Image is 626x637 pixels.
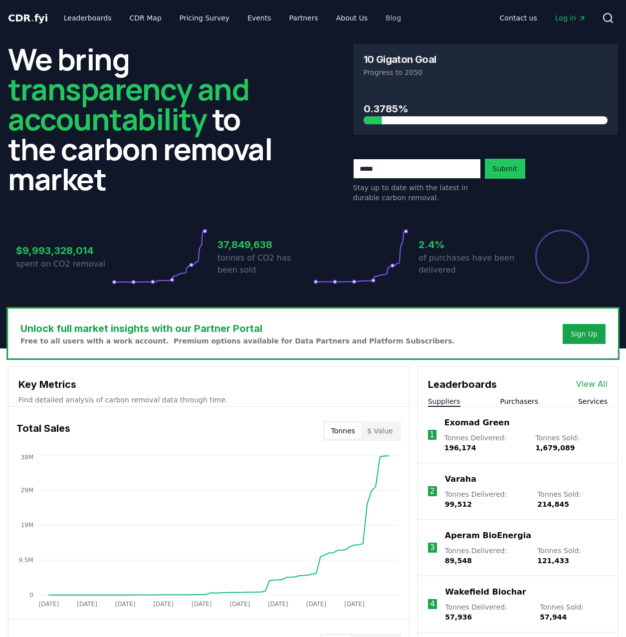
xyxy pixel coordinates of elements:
[537,489,608,509] p: Tonnes Sold :
[578,396,608,406] button: Services
[192,601,212,608] tspan: [DATE]
[444,444,476,452] span: 196,174
[555,13,586,23] span: Log in
[534,229,590,285] div: Percentage of sales delivered
[172,9,237,27] a: Pricing Survey
[576,378,608,390] a: View All
[430,598,435,610] p: 4
[77,601,97,608] tspan: [DATE]
[31,12,34,24] span: .
[364,67,608,77] p: Progress to 2050
[39,601,59,608] tspan: [DATE]
[445,557,472,565] span: 89,548
[571,329,598,339] a: Sign Up
[540,613,567,621] span: 57,944
[547,9,594,27] a: Log in
[445,546,527,566] p: Tonnes Delivered :
[536,433,608,453] p: Tonnes Sold :
[353,183,481,203] p: Stay up to date with the latest in durable carbon removal.
[430,485,435,497] p: 2
[281,9,326,27] a: Partners
[429,429,434,441] p: 1
[20,336,455,346] p: Free to all users with a work account. Premium options available for Data Partners and Platform S...
[20,522,33,529] tspan: 19M
[20,454,33,461] tspan: 38M
[444,433,526,453] p: Tonnes Delivered :
[268,601,288,608] tspan: [DATE]
[445,500,472,508] span: 99,512
[18,377,399,392] h3: Key Metrics
[445,489,527,509] p: Tonnes Delivered :
[306,601,327,608] tspan: [DATE]
[56,9,120,27] a: Leaderboards
[445,586,526,598] a: Wakefield Biochar
[361,423,399,439] button: $ Value
[328,9,376,27] a: About Us
[500,396,539,406] button: Purchasers
[563,324,606,344] button: Sign Up
[29,592,33,599] tspan: 0
[418,252,514,276] p: of purchases have been delivered
[115,601,136,608] tspan: [DATE]
[444,417,510,429] a: Exomad Green
[540,602,608,622] p: Tonnes Sold :
[18,395,399,405] p: Find detailed analysis of carbon removal data through time.
[344,601,365,608] tspan: [DATE]
[16,243,112,258] h3: $9,993,328,014
[364,101,608,116] h3: 0.3785%
[378,9,409,27] a: Blog
[8,68,249,139] span: transparency and accountability
[230,601,250,608] tspan: [DATE]
[217,237,313,252] h3: 37,849,638
[56,9,409,27] nav: Main
[445,602,530,622] p: Tonnes Delivered :
[20,487,33,494] tspan: 29M
[536,444,575,452] span: 1,679,089
[16,421,70,441] h3: Total Sales
[537,500,569,508] span: 214,845
[239,9,279,27] a: Events
[428,377,497,392] h3: Leaderboards
[445,530,531,542] a: Aperam BioEnergia
[430,542,435,554] p: 3
[8,12,48,24] span: CDR fyi
[153,601,174,608] tspan: [DATE]
[537,557,569,565] span: 121,433
[122,9,170,27] a: CDR Map
[485,159,526,179] button: Submit
[445,473,476,485] a: Varaha
[445,613,472,621] span: 57,936
[418,237,514,252] h3: 2.4%
[364,54,436,64] h3: 10 Gigaton Goal
[537,546,608,566] p: Tonnes Sold :
[8,44,273,194] h2: We bring to the carbon removal market
[325,423,361,439] button: Tonnes
[492,9,594,27] nav: Main
[217,252,313,276] p: tonnes of CO2 has been sold
[428,396,460,406] button: Suppliers
[492,9,545,27] a: Contact us
[20,321,455,336] h3: Unlock full market insights with our Partner Portal
[16,258,112,270] p: spent on CO2 removal
[19,557,33,564] tspan: 9.5M
[8,11,48,25] a: CDR.fyi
